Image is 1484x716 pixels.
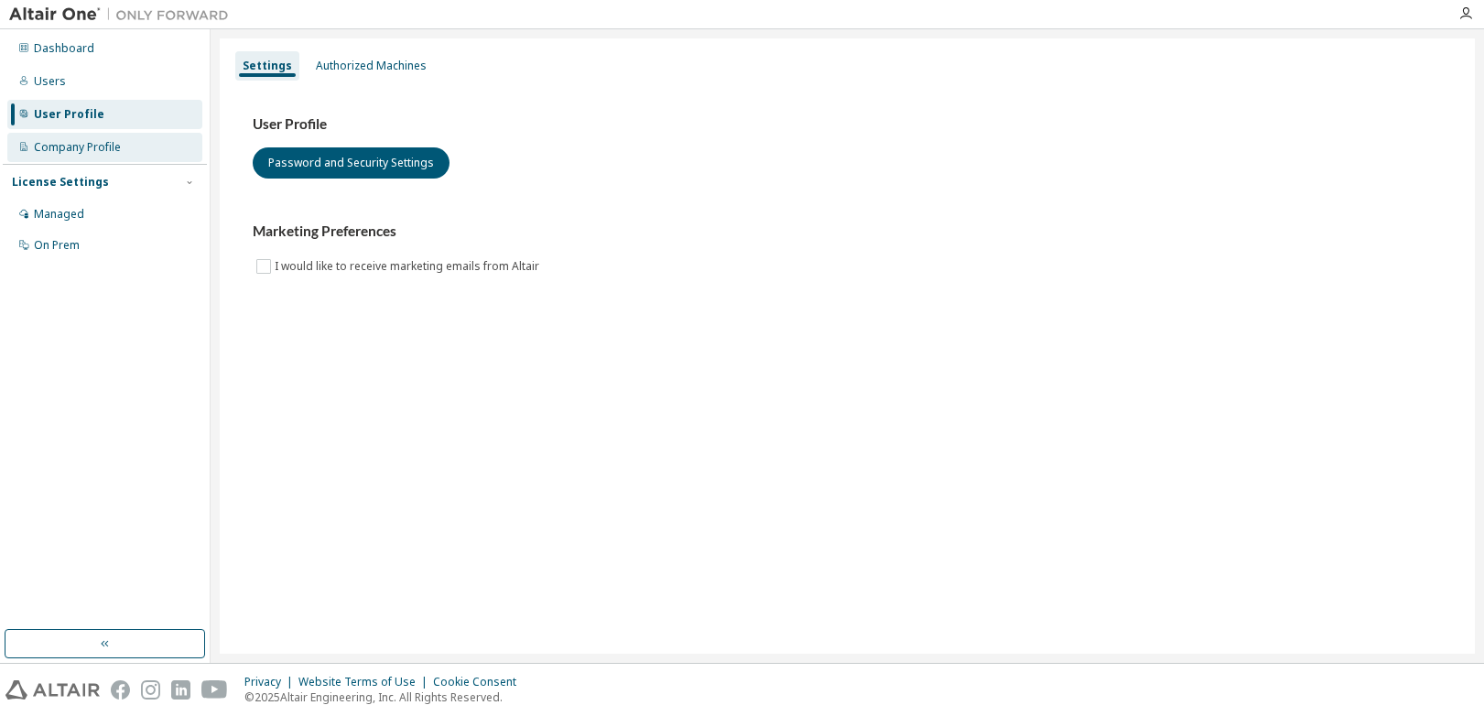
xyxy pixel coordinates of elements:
[244,689,527,705] p: © 2025 Altair Engineering, Inc. All Rights Reserved.
[253,222,1442,241] h3: Marketing Preferences
[34,74,66,89] div: Users
[34,238,80,253] div: On Prem
[12,175,109,190] div: License Settings
[141,680,160,700] img: instagram.svg
[253,147,450,179] button: Password and Security Settings
[275,255,543,277] label: I would like to receive marketing emails from Altair
[243,59,292,73] div: Settings
[171,680,190,700] img: linkedin.svg
[316,59,427,73] div: Authorized Machines
[253,115,1442,134] h3: User Profile
[34,107,104,122] div: User Profile
[201,680,228,700] img: youtube.svg
[244,675,298,689] div: Privacy
[34,140,121,155] div: Company Profile
[34,207,84,222] div: Managed
[34,41,94,56] div: Dashboard
[433,675,527,689] div: Cookie Consent
[9,5,238,24] img: Altair One
[5,680,100,700] img: altair_logo.svg
[111,680,130,700] img: facebook.svg
[298,675,433,689] div: Website Terms of Use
